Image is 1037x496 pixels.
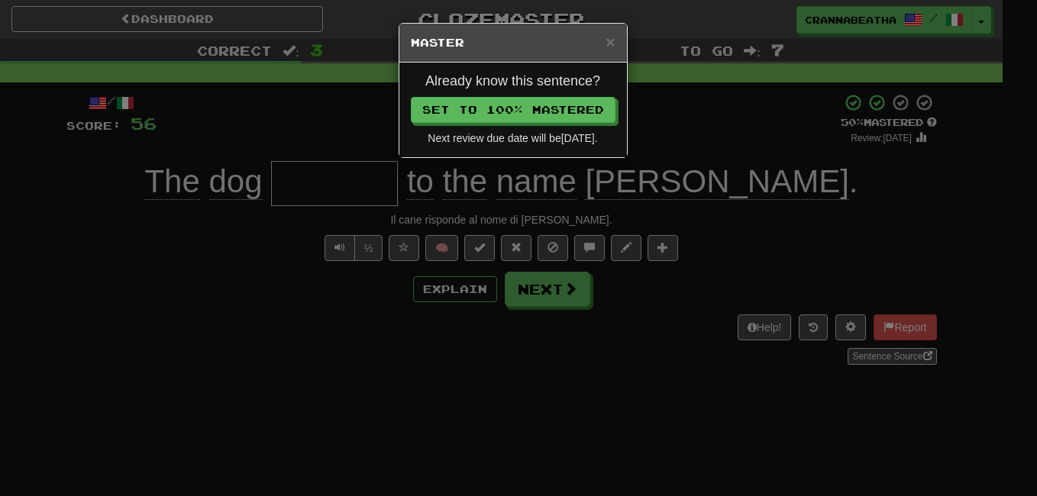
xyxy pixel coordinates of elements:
[411,97,615,123] button: Set to 100% Mastered
[411,74,615,89] h4: Already know this sentence?
[411,35,615,50] h5: Master
[606,34,615,50] button: Close
[411,130,615,146] div: Next review due date will be [DATE] .
[606,33,615,50] span: ×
